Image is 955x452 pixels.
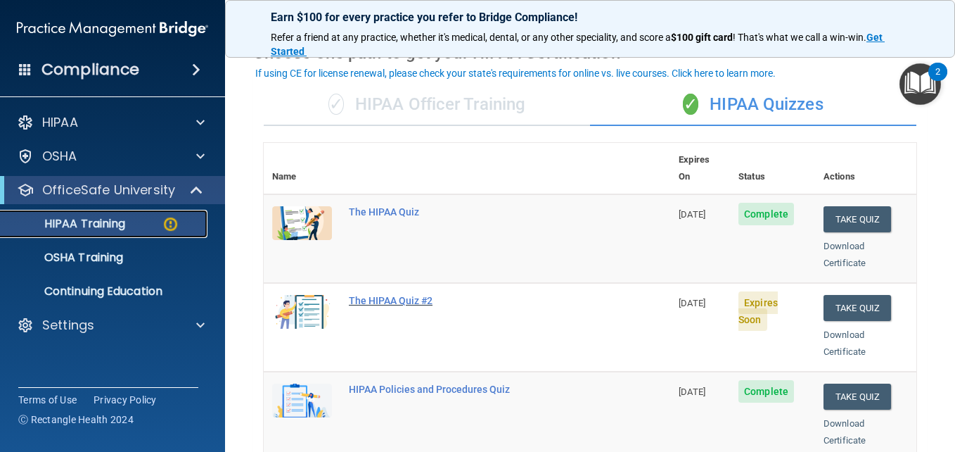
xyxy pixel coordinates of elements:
[738,380,794,403] span: Complete
[42,148,77,165] p: OSHA
[679,298,705,308] span: [DATE]
[271,32,671,43] span: Refer a friend at any practice, whether it's medical, dental, or any other speciality, and score a
[17,148,205,165] a: OSHA
[271,32,885,57] a: Get Started
[683,94,698,115] span: ✓
[823,206,891,232] button: Take Quiz
[823,241,866,268] a: Download Certificate
[349,295,600,306] div: The HIPAA Quiz #2
[590,84,916,126] div: HIPAA Quizzes
[899,63,941,105] button: Open Resource Center, 2 new notifications
[162,215,179,233] img: warning-circle.0cc9ac19.png
[9,251,123,265] p: OSHA Training
[670,143,730,194] th: Expires On
[18,393,77,407] a: Terms of Use
[823,329,866,357] a: Download Certificate
[9,284,201,299] p: Continuing Education
[271,11,909,24] p: Earn $100 for every practice you refer to Bridge Compliance!
[349,206,600,218] div: The HIPAA Quiz
[823,384,891,410] button: Take Quiz
[17,15,208,43] img: PMB logo
[255,68,776,78] div: If using CE for license renewal, please check your state's requirements for online vs. live cours...
[42,317,94,334] p: Settings
[41,60,139,80] h4: Compliance
[738,203,794,225] span: Complete
[9,217,125,231] p: HIPAA Training
[18,413,134,427] span: Ⓒ Rectangle Health 2024
[935,72,940,90] div: 2
[679,209,705,220] span: [DATE]
[94,393,157,407] a: Privacy Policy
[17,114,205,131] a: HIPAA
[679,387,705,397] span: [DATE]
[253,66,778,80] button: If using CE for license renewal, please check your state's requirements for online vs. live cours...
[264,84,590,126] div: HIPAA Officer Training
[671,32,733,43] strong: $100 gift card
[823,295,891,321] button: Take Quiz
[733,32,866,43] span: ! That's what we call a win-win.
[328,94,344,115] span: ✓
[17,317,205,334] a: Settings
[738,291,778,331] span: Expires Soon
[815,143,916,194] th: Actions
[17,182,204,199] a: OfficeSafe University
[264,143,340,194] th: Name
[730,143,815,194] th: Status
[42,182,175,199] p: OfficeSafe University
[823,418,866,446] a: Download Certificate
[349,384,600,395] div: HIPAA Policies and Procedures Quiz
[42,114,78,131] p: HIPAA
